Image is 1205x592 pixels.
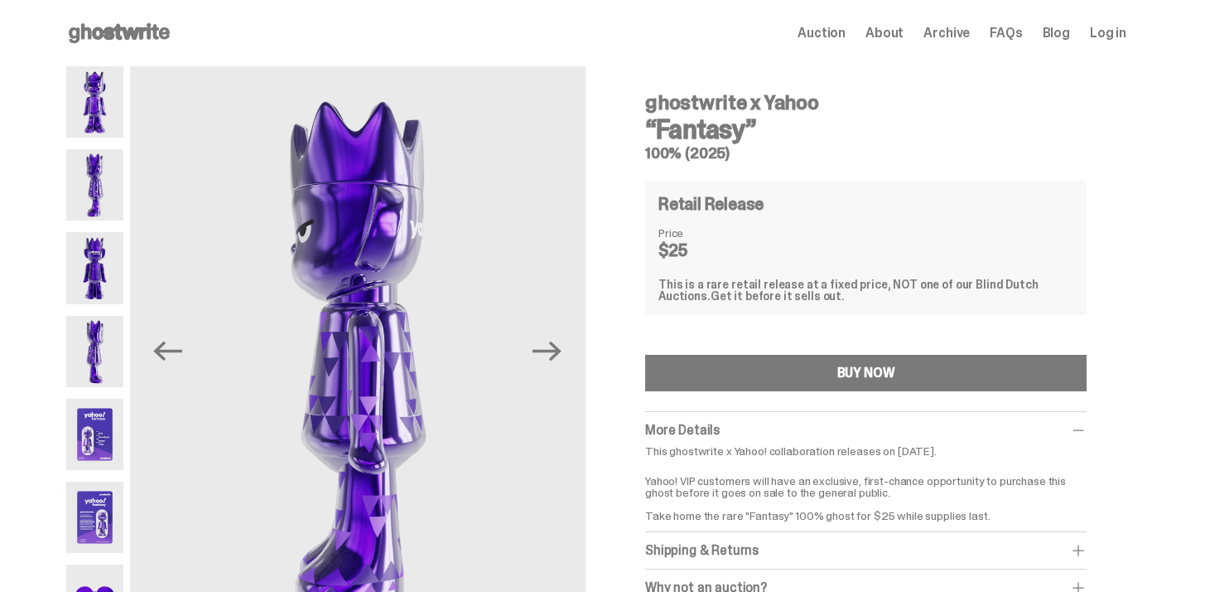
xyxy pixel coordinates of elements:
img: Yahoo-HG---6.png [66,482,123,553]
a: FAQs [990,27,1022,40]
h5: 100% (2025) [645,146,1087,161]
h4: ghostwrite x Yahoo [645,93,1087,113]
a: About [865,27,904,40]
a: Blog [1043,27,1070,40]
dd: $25 [658,242,741,259]
span: Get it before it sells out. [711,289,845,303]
img: Yahoo-HG---1.png [66,66,123,138]
a: Archive [923,27,970,40]
div: BUY NOW [837,366,895,380]
img: Yahoo-HG---5.png [66,399,123,470]
h3: “Fantasy” [645,116,1087,143]
img: Yahoo-HG---3.png [66,232,123,303]
button: Previous [150,333,186,370]
dt: Price [658,227,741,239]
img: Yahoo-HG---4.png [66,316,123,387]
p: This ghostwrite x Yahoo! collaboration releases on [DATE]. [645,445,1087,457]
a: Auction [798,27,846,40]
p: Yahoo! VIP customers will have an exclusive, first-chance opportunity to purchase this ghost befo... [645,463,1087,522]
div: Shipping & Returns [645,542,1087,559]
img: Yahoo-HG---2.png [66,149,123,221]
a: Log in [1090,27,1126,40]
span: More Details [645,421,720,439]
button: BUY NOW [645,355,1087,391]
button: Next [529,333,566,370]
div: This is a rare retail release at a fixed price, NOT one of our Blind Dutch Auctions. [658,279,1073,302]
h4: Retail Release [658,196,764,212]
